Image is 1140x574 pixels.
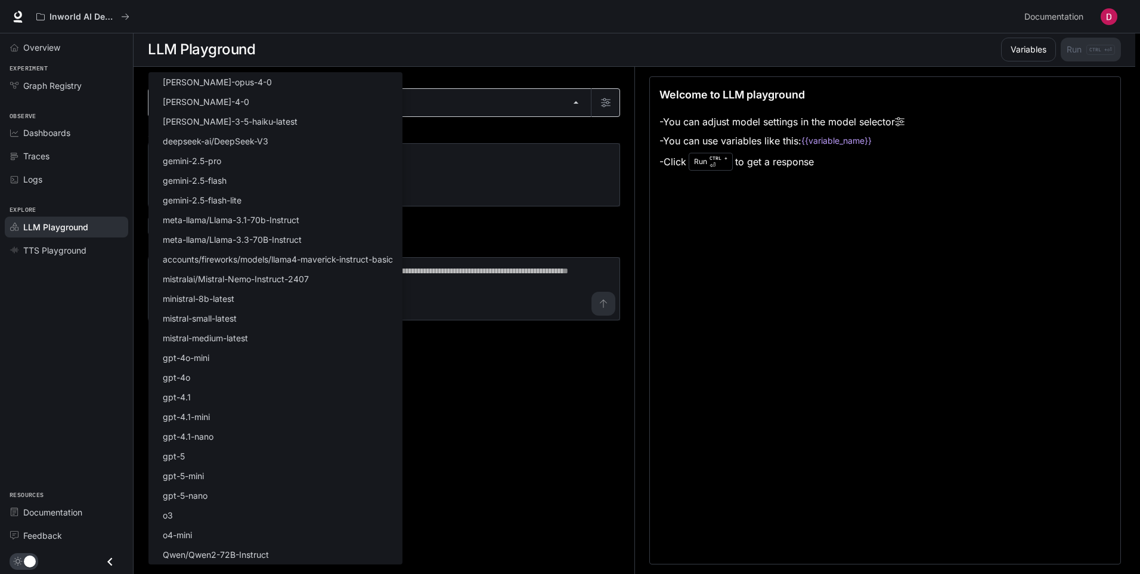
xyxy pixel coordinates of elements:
p: gpt-4o-mini [163,351,209,364]
p: gemini-2.5-flash-lite [163,194,241,206]
p: ministral-8b-latest [163,292,234,305]
p: mistral-medium-latest [163,332,248,344]
p: gpt-4o [163,371,190,384]
p: o3 [163,509,173,521]
p: gpt-4.1-mini [163,411,210,423]
p: meta-llama/Llama-3.1-70b-Instruct [163,214,299,226]
p: mistral-small-latest [163,312,237,325]
p: [PERSON_NAME]-opus-4-0 [163,76,272,88]
p: gemini-2.5-pro [163,155,221,167]
p: gpt-4.1-nano [163,430,213,443]
p: Qwen/Qwen2-72B-Instruct [163,548,269,561]
p: gpt-5-mini [163,470,204,482]
p: o4-mini [163,529,192,541]
p: [PERSON_NAME]-4-0 [163,95,249,108]
p: deepseek-ai/DeepSeek-V3 [163,135,268,147]
p: accounts/fireworks/models/llama4-maverick-instruct-basic [163,253,393,266]
p: mistralai/Mistral-Nemo-Instruct-2407 [163,273,309,285]
p: gpt-5 [163,450,185,462]
p: gpt-5-nano [163,489,207,502]
p: [PERSON_NAME]-3-5-haiku-latest [163,115,298,128]
p: meta-llama/Llama-3.3-70B-Instruct [163,233,302,246]
p: gpt-4.1 [163,391,191,403]
p: gemini-2.5-flash [163,174,227,187]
